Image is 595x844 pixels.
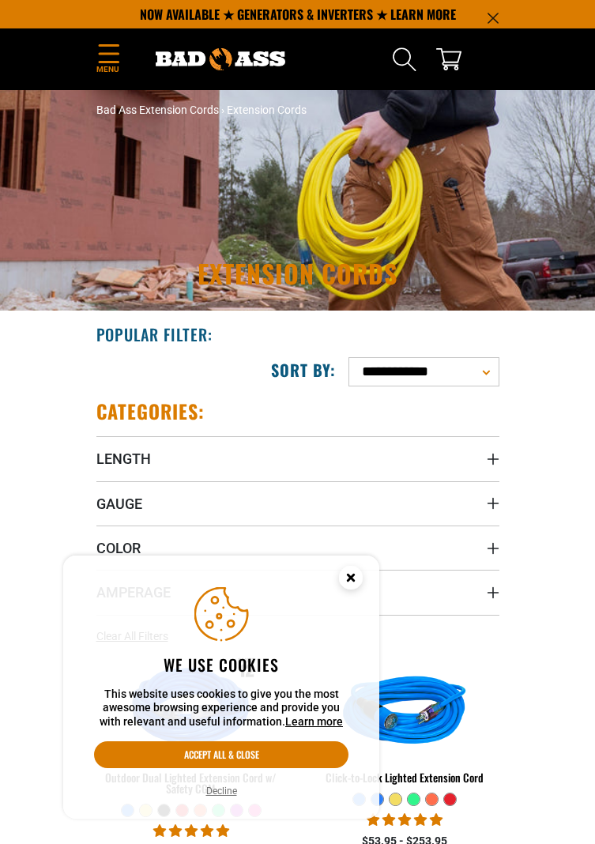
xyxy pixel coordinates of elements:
[96,436,499,480] summary: Length
[310,772,499,783] div: Click-to-Lock Lighted Extension Cord
[94,741,348,768] button: Accept all & close
[221,104,224,116] span: ›
[326,643,483,782] img: blue
[156,48,286,70] img: Bad Ass Extension Cords
[310,664,499,793] a: blue Click-to-Lock Lighted Extension Cord
[392,47,417,72] summary: Search
[201,783,242,799] button: Decline
[96,495,142,513] span: Gauge
[96,450,151,468] span: Length
[96,324,213,345] h2: Popular Filter:
[227,104,307,116] span: Extension Cords
[94,654,348,675] h2: We use cookies
[271,360,336,380] label: Sort by:
[96,104,219,116] a: Bad Ass Extension Cords
[96,526,499,570] summary: Color
[96,41,120,78] summary: Menu
[153,823,229,838] span: 4.81 stars
[96,63,120,75] span: Menu
[367,812,442,827] span: 4.87 stars
[96,539,141,557] span: Color
[96,261,499,286] h1: Extension Cords
[96,102,499,119] nav: breadcrumbs
[96,399,205,424] h2: Categories:
[285,715,343,728] a: Learn more
[94,688,348,729] p: This website uses cookies to give you the most awesome browsing experience and provide you with r...
[96,481,499,526] summary: Gauge
[63,556,379,820] aside: Cookie Consent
